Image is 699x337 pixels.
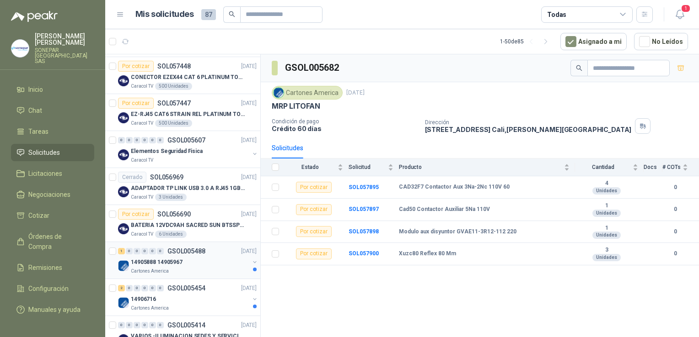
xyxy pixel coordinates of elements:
[241,284,257,293] p: [DATE]
[28,263,62,273] span: Remisiones
[28,284,69,294] span: Configuración
[272,86,343,100] div: Cartones America
[296,182,332,193] div: Por cotizar
[425,126,632,133] p: [STREET_ADDRESS] Cali , [PERSON_NAME][GEOGRAPHIC_DATA]
[155,194,187,201] div: 3 Unidades
[662,227,688,236] b: 0
[241,173,257,182] p: [DATE]
[28,190,70,200] span: Negociaciones
[167,322,205,328] p: GSOL005414
[399,184,510,191] b: CAD32F7 Contactor Aux 3Na-2Nc 110V 60
[157,285,164,291] div: 0
[131,231,153,238] p: Caracol TV
[134,285,140,291] div: 0
[547,10,566,20] div: Todas
[272,101,320,111] p: MRP LITOFAN
[134,248,140,254] div: 0
[131,295,156,304] p: 14906716
[149,285,156,291] div: 0
[662,205,688,214] b: 0
[272,143,303,153] div: Solicitudes
[35,33,94,46] p: [PERSON_NAME] [PERSON_NAME]
[575,180,638,187] b: 4
[35,47,94,64] p: SONEPAR [GEOGRAPHIC_DATA] SAS
[349,228,379,235] a: SOL057898
[134,137,140,143] div: 0
[241,62,257,71] p: [DATE]
[118,75,129,86] img: Company Logo
[131,147,203,156] p: Elementos Seguridad Fisica
[11,165,94,182] a: Licitaciones
[157,63,191,69] p: SOL057448
[11,228,94,255] a: Órdenes de Compra
[425,119,632,126] p: Dirección
[28,232,86,252] span: Órdenes de Compra
[399,164,562,170] span: Producto
[157,137,164,143] div: 0
[575,202,638,210] b: 1
[118,223,129,234] img: Company Logo
[118,61,154,72] div: Por cotizar
[11,81,94,98] a: Inicio
[28,211,49,221] span: Cotizar
[11,259,94,276] a: Remisiones
[157,100,191,106] p: SOL057447
[576,65,582,71] span: search
[118,297,129,308] img: Company Logo
[229,11,235,17] span: search
[349,164,386,170] span: Solicitud
[11,123,94,140] a: Tareas
[285,61,340,75] h3: GSOL005682
[399,228,516,236] b: Modulo aux disyuntor GVAE11-3R12-112 220
[11,301,94,318] a: Manuales y ayuda
[157,322,164,328] div: 0
[272,118,418,125] p: Condición de pago
[118,137,125,143] div: 0
[272,125,418,132] p: Crédito 60 días
[201,9,216,20] span: 87
[118,149,129,160] img: Company Logo
[575,158,644,176] th: Cantidad
[592,187,621,195] div: Unidades
[11,280,94,297] a: Configuración
[118,135,258,164] a: 0 0 0 0 0 0 GSOL005607[DATE] Company LogoElementos Seguridad FisicaCaracol TV
[141,285,148,291] div: 0
[118,248,125,254] div: 1
[131,258,183,267] p: 14905888 14905967
[11,186,94,203] a: Negociaciones
[149,322,156,328] div: 0
[105,57,260,94] a: Por cotizarSOL057448[DATE] Company LogoCONECTOR EZEX44 CAT 6 PLATINUM TOOLSCaracol TV500 Unidades
[118,260,129,271] img: Company Logo
[662,164,681,170] span: # COTs
[662,158,699,176] th: # COTs
[118,172,146,183] div: Cerrado
[11,207,94,224] a: Cotizar
[28,168,62,179] span: Licitaciones
[167,137,205,143] p: GSOL005607
[662,249,688,258] b: 0
[118,98,154,109] div: Por cotizar
[346,89,365,97] p: [DATE]
[399,158,575,176] th: Producto
[500,34,553,49] div: 1 - 50 de 85
[118,112,129,123] img: Company Logo
[131,305,169,312] p: Cartones America
[149,248,156,254] div: 0
[157,248,164,254] div: 0
[241,321,257,330] p: [DATE]
[167,285,205,291] p: GSOL005454
[28,126,48,137] span: Tareas
[150,174,183,180] p: SOL056969
[126,137,133,143] div: 0
[662,183,688,192] b: 0
[105,94,260,131] a: Por cotizarSOL057447[DATE] Company LogoEZ-RJ45 CAT6 STRAIN REL PLATINUM TOOLSCaracol TV500 Unidades
[131,83,153,90] p: Caracol TV
[131,194,153,201] p: Caracol TV
[241,99,257,108] p: [DATE]
[672,6,688,23] button: 1
[399,250,456,258] b: Xuzc80 Reflex 80 Mm
[131,184,245,193] p: ADAPTADOR TP LINK USB 3.0 A RJ45 1GB WINDOWS
[11,102,94,119] a: Chat
[560,33,627,50] button: Asignado a mi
